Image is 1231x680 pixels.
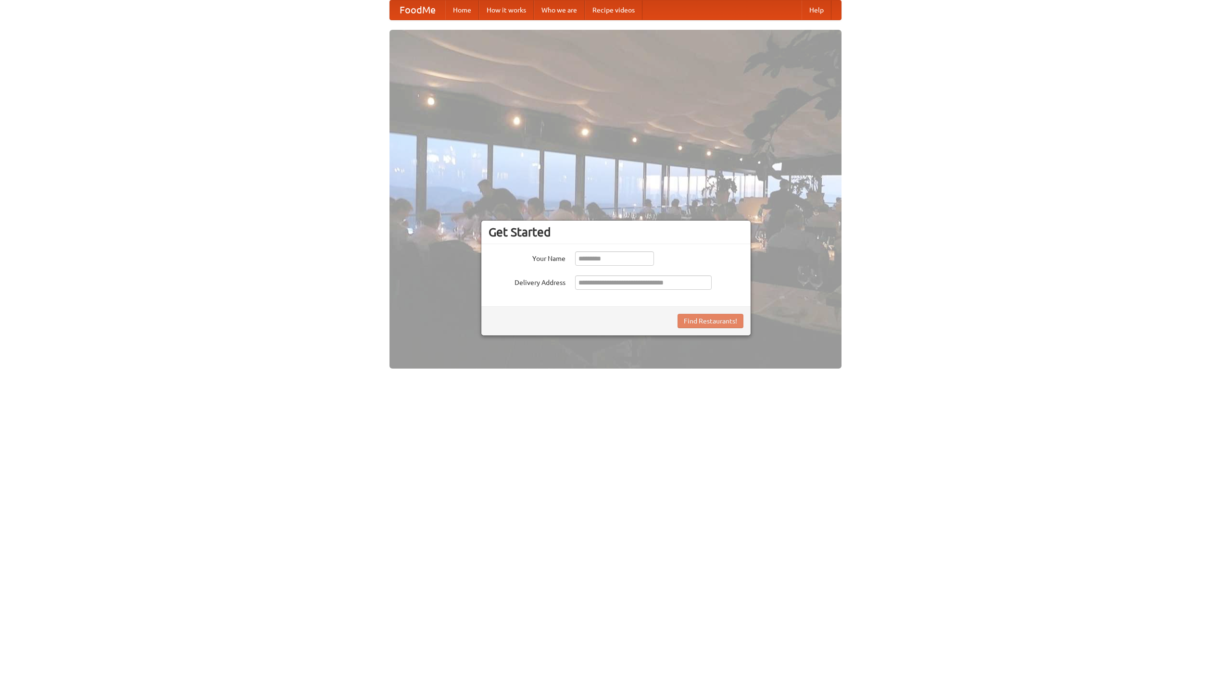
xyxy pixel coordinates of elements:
a: FoodMe [390,0,445,20]
label: Your Name [489,251,565,263]
a: Recipe videos [585,0,642,20]
a: Help [802,0,831,20]
button: Find Restaurants! [678,314,743,328]
a: How it works [479,0,534,20]
h3: Get Started [489,225,743,239]
a: Who we are [534,0,585,20]
a: Home [445,0,479,20]
label: Delivery Address [489,275,565,287]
